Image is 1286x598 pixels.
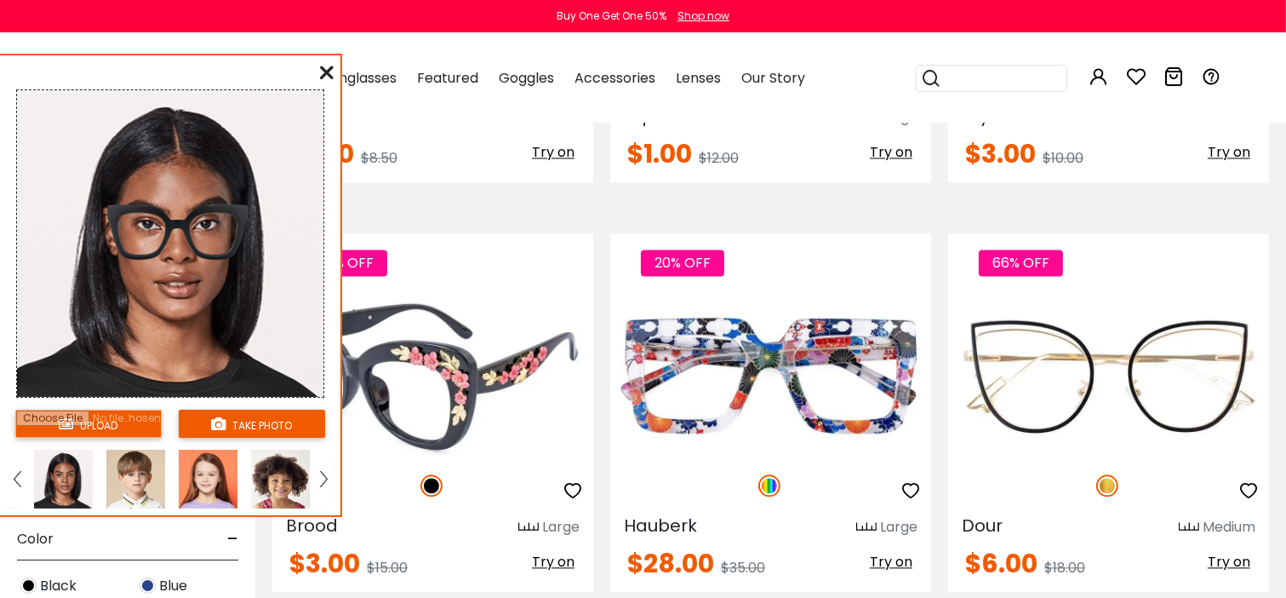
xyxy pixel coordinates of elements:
[1208,552,1250,572] span: Try on
[721,558,765,578] span: $35.00
[40,576,77,596] span: Black
[14,471,20,486] img: left.png
[532,142,574,162] span: Try on
[641,250,724,276] span: 20% OFF
[627,135,692,172] span: $1.00
[574,68,655,88] span: Accessories
[741,68,805,88] span: Our Story
[532,552,574,572] span: Try on
[880,517,917,538] div: Large
[699,148,739,168] span: $12.00
[624,514,697,538] span: Hauberk
[17,90,323,397] img: tryonModel1.png
[676,68,721,88] span: Lenses
[286,514,338,538] span: Brood
[34,450,93,509] img: tryonModel1.png
[499,68,554,88] span: Goggles
[420,474,443,497] img: Black
[527,141,580,164] button: Try on
[518,521,539,534] img: size ruler
[856,521,877,534] img: size ruler
[1203,551,1255,573] button: Try on
[323,68,397,88] span: Sunglasses
[979,250,1063,276] span: 66% OFF
[289,545,360,582] span: $3.00
[100,193,255,271] img: original.png
[527,551,580,573] button: Try on
[627,545,714,582] span: $28.00
[557,9,666,24] div: Buy One Get One 50%
[1043,148,1083,168] span: $10.00
[1203,141,1255,164] button: Try on
[251,450,310,509] img: tryonModel4.png
[20,578,37,594] img: Black
[1179,521,1199,534] img: size ruler
[303,250,387,276] span: 80% OFF
[1203,517,1255,538] div: Medium
[1208,142,1250,162] span: Try on
[272,295,593,456] img: Black Brood - Acetate ,Universal Bridge Fit
[865,141,917,164] button: Try on
[320,471,327,486] img: right.png
[677,9,729,24] div: Shop now
[17,519,54,560] span: Color
[367,558,408,578] span: $15.00
[227,519,238,560] span: -
[669,9,729,23] a: Shop now
[179,450,237,509] img: tryonModel6.png
[1044,558,1085,578] span: $18.00
[758,474,780,497] img: Multicolor
[542,517,580,538] div: Large
[361,148,397,168] span: $8.50
[948,295,1269,456] img: Gold Dour - Metal ,Adjust Nose Pads
[140,578,156,594] img: Blue
[965,135,1036,172] span: $3.00
[610,295,931,456] img: Multicolor Hauberk - Acetate ,Universal Bridge Fit
[1096,474,1118,497] img: Gold
[965,545,1037,582] span: $6.00
[106,450,165,509] img: tryonModel9.png
[962,514,1003,538] span: Dour
[870,552,912,572] span: Try on
[179,410,325,438] button: take photo
[15,410,162,438] button: upload
[870,142,912,162] span: Try on
[159,576,187,596] span: Blue
[865,551,917,573] button: Try on
[417,68,478,88] span: Featured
